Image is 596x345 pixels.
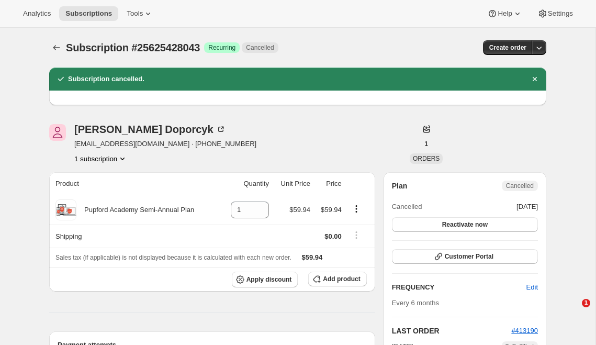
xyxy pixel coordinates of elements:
button: Customer Portal [392,249,538,264]
span: Every 6 months [392,299,439,307]
button: Edit [520,279,544,296]
span: ORDERS [413,155,440,162]
a: #413190 [511,327,538,335]
button: Product actions [348,203,365,215]
th: Quantity [221,172,272,195]
span: Customer Portal [445,252,493,261]
button: Dismiss notification [527,72,542,86]
button: Create order [483,40,533,55]
button: #413190 [511,326,538,336]
img: product img [55,199,76,220]
h2: Subscription cancelled. [68,74,144,84]
span: Edit [526,282,538,293]
h2: Plan [392,181,408,191]
span: 1 [424,140,428,148]
button: Analytics [17,6,57,21]
button: Add product [308,272,366,286]
span: Add product [323,275,360,283]
span: Settings [548,9,573,18]
span: Create order [489,43,526,52]
th: Shipping [49,225,221,248]
span: Subscriptions [65,9,112,18]
button: Settings [531,6,579,21]
th: Price [313,172,345,195]
button: Apply discount [232,272,298,287]
span: Subscription #25625428043 [66,42,200,53]
div: [PERSON_NAME] Doporcyk [74,124,226,135]
span: Recurring [208,43,235,52]
span: Jessica Doporcyk [49,124,66,141]
span: [DATE] [516,202,538,212]
span: Cancelled [506,182,534,190]
span: $59.94 [302,253,323,261]
span: Analytics [23,9,51,18]
span: 1 [582,299,590,307]
h2: LAST ORDER [392,326,512,336]
div: Pupford Academy Semi-Annual Plan [76,205,194,215]
span: Tools [127,9,143,18]
span: Cancelled [392,202,422,212]
button: Help [481,6,528,21]
span: Reactivate now [442,220,488,229]
span: Apply discount [246,275,292,284]
span: $59.94 [321,206,342,214]
th: Unit Price [272,172,313,195]
button: Tools [120,6,160,21]
button: Product actions [74,153,128,164]
span: Sales tax (if applicable) is not displayed because it is calculated with each new order. [55,254,291,261]
span: Help [498,9,512,18]
button: Subscriptions [59,6,118,21]
span: $59.94 [289,206,310,214]
span: Cancelled [246,43,274,52]
span: [EMAIL_ADDRESS][DOMAIN_NAME] · [PHONE_NUMBER] [74,139,256,149]
button: Reactivate now [392,217,538,232]
iframe: Intercom live chat [560,299,586,324]
th: Product [49,172,221,195]
span: $0.00 [324,232,342,240]
button: 1 [418,137,434,151]
button: Shipping actions [348,229,365,241]
h2: FREQUENCY [392,282,526,293]
button: Subscriptions [49,40,64,55]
